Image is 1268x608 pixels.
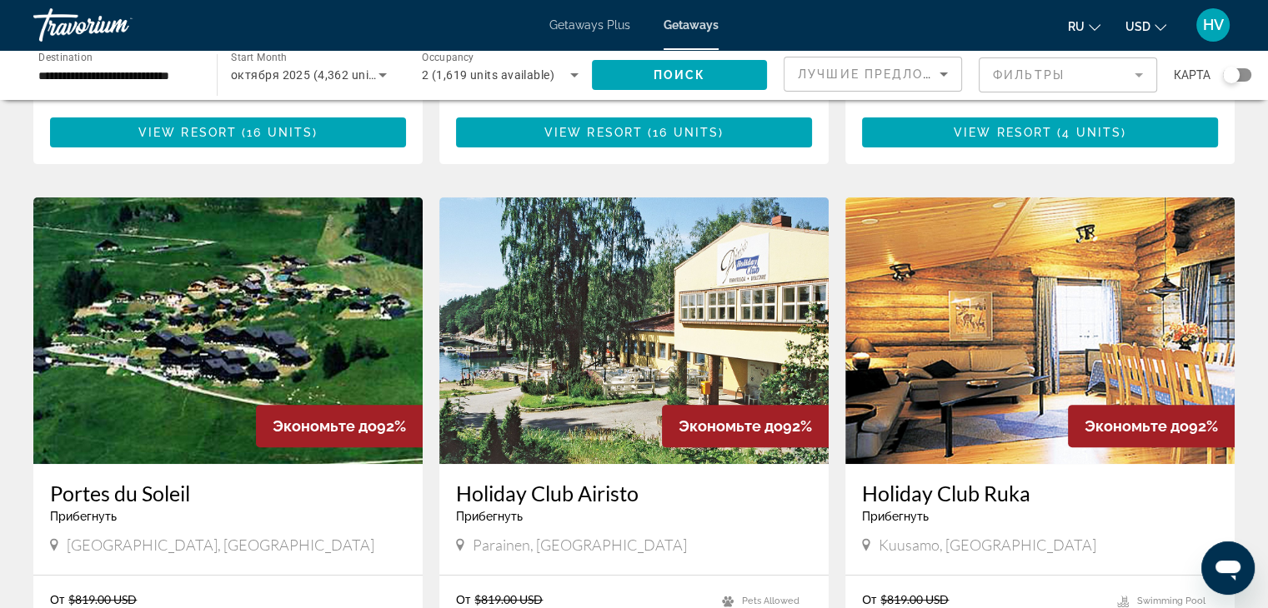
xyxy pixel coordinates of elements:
[1052,126,1126,139] span: ( )
[231,68,436,82] span: октября 2025 (4,362 units available)
[273,417,377,435] span: Экономьте до
[862,481,1218,506] a: Holiday Club Ruka
[422,52,474,63] span: Occupancy
[662,405,829,447] div: 92%
[67,536,374,554] span: [GEOGRAPHIC_DATA], [GEOGRAPHIC_DATA]
[1174,63,1210,87] span: карта
[456,592,470,606] span: От
[798,67,975,81] span: Лучшие предложения
[50,510,117,523] span: Прибегнуть
[33,3,200,47] a: Travorium
[643,126,724,139] span: ( )
[231,52,287,63] span: Start Month
[862,592,876,606] span: От
[1125,14,1166,38] button: Change currency
[247,126,313,139] span: 16 units
[422,68,554,82] span: 2 (1,619 units available)
[33,197,423,464] img: 2843O01X.jpg
[798,64,948,84] mat-select: Sort by
[50,117,406,147] button: View Resort(16 units)
[50,592,64,606] span: От
[1062,126,1121,139] span: 4 units
[1191,7,1235,42] button: User Menu
[456,510,523,523] span: Прибегнуть
[237,126,318,139] span: ( )
[880,592,949,606] span: $819.00 USD
[879,536,1096,554] span: Kuusamo, [GEOGRAPHIC_DATA]
[979,57,1157,93] button: Filter
[456,481,812,506] a: Holiday Club Airisto
[653,126,719,139] span: 16 units
[1125,20,1150,33] span: USD
[1137,596,1205,606] span: Swimming Pool
[474,592,543,606] span: $819.00 USD
[1201,541,1255,595] iframe: Кнопка запуска окна обмена сообщениями
[1085,417,1189,435] span: Экономьте до
[456,117,812,147] button: View Resort(16 units)
[439,197,829,464] img: 3550O01X.jpg
[1068,14,1100,38] button: Change language
[1068,405,1235,447] div: 92%
[68,592,137,606] span: $819.00 USD
[845,197,1235,464] img: 3551I01X.jpg
[1203,17,1224,33] span: HV
[654,68,706,82] span: Поиск
[50,481,406,506] a: Portes du Soleil
[1068,20,1085,33] span: ru
[862,510,929,523] span: Прибегнуть
[549,18,630,32] a: Getaways Plus
[664,18,719,32] a: Getaways
[473,536,687,554] span: Parainen, [GEOGRAPHIC_DATA]
[544,126,643,139] span: View Resort
[679,417,783,435] span: Экономьте до
[954,126,1052,139] span: View Resort
[138,126,237,139] span: View Resort
[38,51,93,62] span: Destination
[742,596,799,606] span: Pets Allowed
[592,60,767,90] button: Поиск
[862,117,1218,147] button: View Resort(4 units)
[256,405,423,447] div: 92%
